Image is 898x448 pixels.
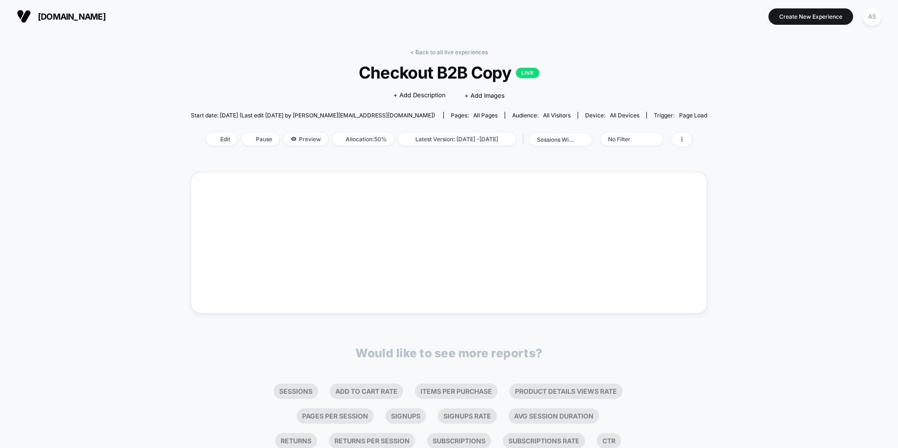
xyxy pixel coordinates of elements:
[679,112,707,119] span: Page Load
[578,112,646,119] span: Device:
[473,112,498,119] span: all pages
[512,112,571,119] div: Audience:
[206,133,237,145] span: Edit
[610,112,639,119] span: all devices
[17,9,31,23] img: Visually logo
[398,133,515,145] span: Latest Version: [DATE] - [DATE]
[284,133,328,145] span: Preview
[330,383,403,399] li: Add To Cart Rate
[333,133,394,145] span: Allocation: 50%
[508,408,599,424] li: Avg Session Duration
[654,112,707,119] div: Trigger:
[863,7,881,26] div: AS
[217,63,681,82] span: Checkout B2B Copy
[520,133,530,146] span: |
[451,112,498,119] div: Pages:
[297,408,374,424] li: Pages Per Session
[516,68,539,78] p: LIVE
[242,133,279,145] span: Pause
[14,9,109,24] button: [DOMAIN_NAME]
[543,112,571,119] span: All Visitors
[393,91,446,100] span: + Add Description
[410,49,488,56] a: < Back to all live experiences
[509,383,623,399] li: Product Details Views Rate
[385,408,426,424] li: Signups
[464,92,505,99] span: + Add Images
[38,12,106,22] span: [DOMAIN_NAME]
[438,408,497,424] li: Signups Rate
[537,136,574,143] div: sessions with impression
[274,383,318,399] li: Sessions
[860,7,884,26] button: AS
[415,383,498,399] li: Items Per Purchase
[608,136,645,143] div: No Filter
[355,346,543,360] p: Would like to see more reports?
[768,8,853,25] button: Create New Experience
[191,112,435,119] span: Start date: [DATE] (Last edit [DATE] by [PERSON_NAME][EMAIL_ADDRESS][DOMAIN_NAME])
